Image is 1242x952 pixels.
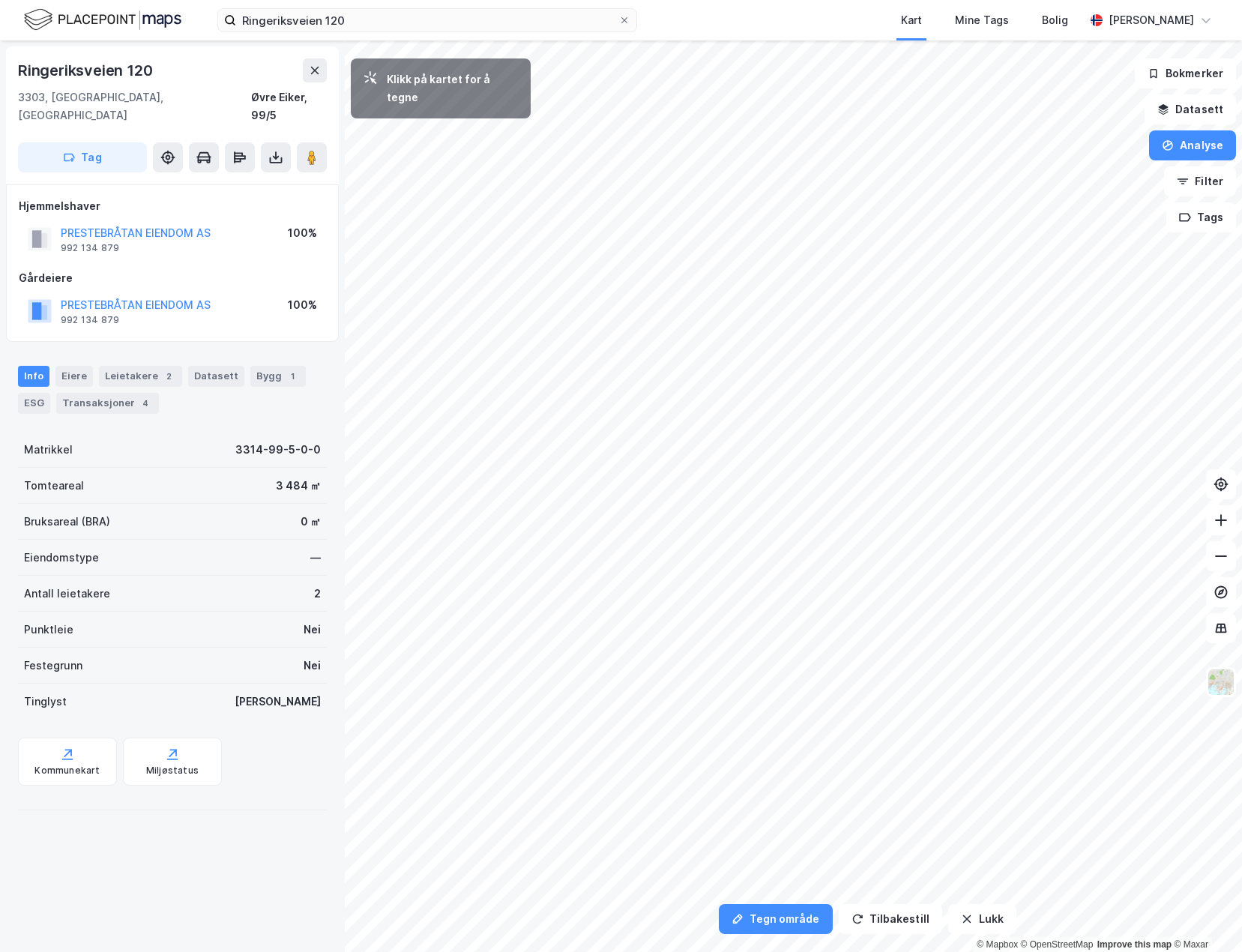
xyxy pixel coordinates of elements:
[1149,130,1236,160] button: Analyse
[138,396,153,411] div: 4
[1097,939,1172,950] a: Improve this map
[1042,11,1068,29] div: Bolig
[251,88,327,124] div: Øvre Eiker, 99/5
[948,904,1016,934] button: Lukk
[1109,11,1194,29] div: [PERSON_NAME]
[1167,880,1242,952] div: Kontrollprogram for chat
[288,296,317,314] div: 100%
[61,242,119,254] div: 992 134 879
[1135,58,1236,88] button: Bokmerker
[188,366,244,387] div: Datasett
[955,11,1009,29] div: Mine Tags
[18,366,49,387] div: Info
[55,366,93,387] div: Eiere
[24,621,73,639] div: Punktleie
[24,693,67,711] div: Tinglyst
[99,366,182,387] div: Leietakere
[161,369,176,384] div: 2
[288,224,317,242] div: 100%
[1167,880,1242,952] iframe: Chat Widget
[24,477,84,495] div: Tomteareal
[276,477,321,495] div: 3 484 ㎡
[304,657,321,675] div: Nei
[977,939,1018,950] a: Mapbox
[24,585,110,603] div: Antall leietakere
[1166,202,1236,232] button: Tags
[839,904,942,934] button: Tilbakestill
[19,197,326,215] div: Hjemmelshaver
[250,366,306,387] div: Bygg
[1145,94,1236,124] button: Datasett
[24,549,99,567] div: Eiendomstype
[1207,668,1235,696] img: Z
[24,7,181,33] img: logo.f888ab2527a4732fd821a326f86c7f29.svg
[901,11,922,29] div: Kart
[34,765,100,777] div: Kommunekart
[719,904,833,934] button: Tegn område
[56,393,159,414] div: Transaksjoner
[18,58,155,82] div: Ringeriksveien 120
[18,393,50,414] div: ESG
[235,441,321,459] div: 3314-99-5-0-0
[310,549,321,567] div: —
[24,441,73,459] div: Matrikkel
[1164,166,1236,196] button: Filter
[236,9,618,31] input: Søk på adresse, matrikkel, gårdeiere, leietakere eller personer
[24,657,82,675] div: Festegrunn
[18,88,251,124] div: 3303, [GEOGRAPHIC_DATA], [GEOGRAPHIC_DATA]
[18,142,147,172] button: Tag
[19,269,326,287] div: Gårdeiere
[146,765,199,777] div: Miljøstatus
[387,70,519,106] div: Klikk på kartet for å tegne
[285,369,300,384] div: 1
[235,693,321,711] div: [PERSON_NAME]
[61,314,119,326] div: 992 134 879
[1021,939,1094,950] a: OpenStreetMap
[24,513,110,531] div: Bruksareal (BRA)
[301,513,321,531] div: 0 ㎡
[304,621,321,639] div: Nei
[314,585,321,603] div: 2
